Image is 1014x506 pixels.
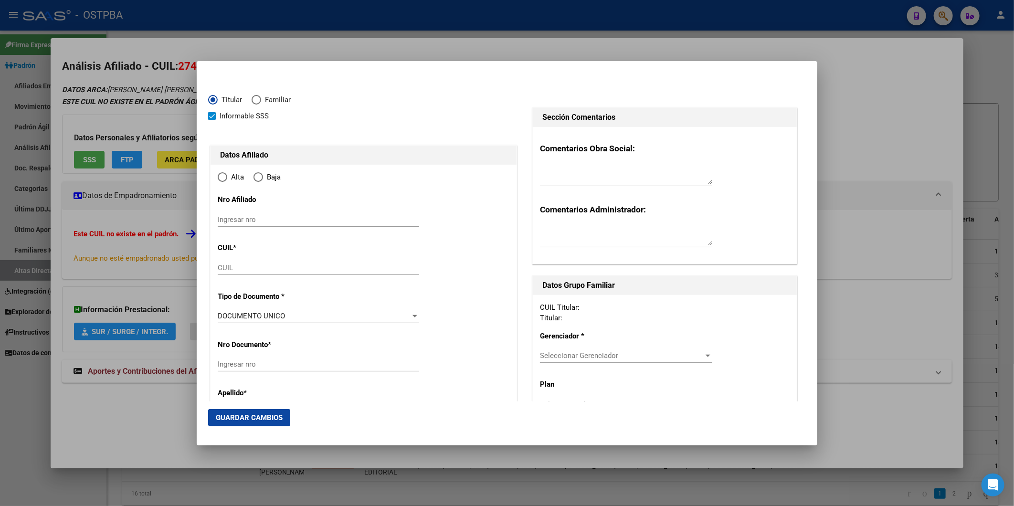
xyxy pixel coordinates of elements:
h1: Sección Comentarios [542,112,787,123]
button: Guardar Cambios [208,409,290,426]
p: Nro Documento [218,339,305,350]
p: Nro Afiliado [218,194,305,205]
p: Plan [540,379,615,390]
p: CUIL [218,242,305,253]
mat-radio-group: Elija una opción [218,175,290,183]
p: Tipo de Documento * [218,291,305,302]
span: Seleccionar Gerenciador [540,351,704,360]
h1: Datos Grupo Familiar [542,280,787,291]
span: Alta [227,172,244,183]
h1: Datos Afiliado [220,149,507,161]
span: Seleccionar Plan [540,400,704,409]
span: Baja [263,172,281,183]
mat-radio-group: Elija una opción [208,97,300,106]
div: Open Intercom Messenger [982,474,1004,496]
div: CUIL Titular: Titular: [540,302,790,324]
span: Familiar [261,95,291,105]
h3: Comentarios Obra Social: [540,142,790,155]
h3: Comentarios Administrador: [540,203,790,216]
p: Apellido [218,388,305,399]
span: Informable SSS [220,110,269,122]
span: Titular [218,95,242,105]
p: Gerenciador * [540,331,615,342]
span: Guardar Cambios [216,413,283,422]
span: DOCUMENTO UNICO [218,312,285,320]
